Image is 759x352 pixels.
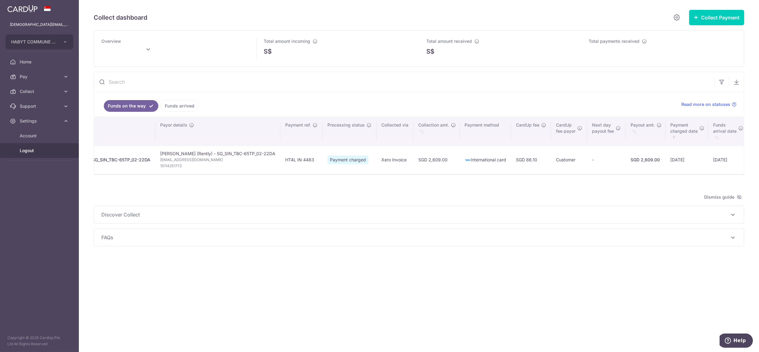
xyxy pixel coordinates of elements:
p: FAQs [101,234,737,241]
span: Total amount incoming [264,38,310,44]
th: Payor details [155,117,280,145]
span: S$ [264,47,272,56]
th: Processing status [323,117,376,145]
td: - [587,145,626,174]
span: Pay [20,74,60,80]
span: Total amount received [426,38,472,44]
span: Logout [20,148,60,154]
span: Collect [20,88,60,95]
p: [DEMOGRAPHIC_DATA][EMAIL_ADDRESS][DOMAIN_NAME] [10,22,69,28]
span: Collection amt. [418,122,449,128]
span: S$ [426,47,434,56]
a: Funds arrived [161,100,198,112]
span: Payment charged date [670,122,698,134]
td: HT4L IN 4483 [280,145,323,174]
span: Processing status [327,122,365,128]
th: Payment method [460,117,511,145]
img: american-express-sm-c955881869ff4294d00fd038735fb651958d7f10184fcf1bed3b24c57befb5f2.png [465,157,471,163]
div: SGD 2,609.00 [631,157,660,163]
iframe: Opens a widget where you can find more information [720,334,753,349]
span: Payment ref. [285,122,311,128]
span: Discover Collect [101,211,729,218]
span: HABYT COMMUNE SINGAPORE 2 PTE. LTD. [11,39,57,45]
span: Support [20,103,60,109]
span: CardUp fee [516,122,539,128]
span: Next day payout fee [592,122,614,134]
span: Payout amt. [631,122,655,128]
td: [DATE] [665,145,708,174]
span: Help [14,4,26,10]
td: SGD 2,609.00 [413,145,460,174]
span: Home [20,59,60,65]
span: Read more on statuses [681,101,730,107]
th: Paymentcharged date : activate to sort column ascending [665,117,708,145]
th: Collection amt. : activate to sort column ascending [413,117,460,145]
td: SGD 86.10 [511,145,551,174]
span: Dismiss guide [704,193,742,201]
span: [EMAIL_ADDRESS][DOMAIN_NAME] [160,157,275,163]
button: Collect Payment [689,10,744,25]
th: Payment ref. [280,117,323,145]
td: Xero Invoice [376,145,413,174]
td: International card [460,145,511,174]
td: [DATE] [708,145,747,174]
a: Read more on statuses [681,101,737,107]
button: HABYT COMMUNE SINGAPORE 2 PTE. LTD. [6,34,73,49]
th: Collected via [376,117,413,145]
span: Funds arrival date [713,122,737,134]
span: CardUp fee payor [556,122,575,134]
p: Discover Collect [101,211,737,218]
span: Account [20,133,60,139]
img: CardUp [7,5,38,12]
th: Payout amt. : activate to sort column ascending [626,117,665,145]
a: Funds on the way [104,100,158,112]
span: Settings [20,118,60,124]
td: [PERSON_NAME] (Rently) - SG_SIN_TBC-65TP_02-22DA [155,145,280,174]
th: CardUp fee [511,117,551,145]
span: FAQs [101,234,729,241]
th: Fundsarrival date : activate to sort column ascending [708,117,747,145]
th: CardUpfee payor [551,117,587,145]
span: Total payments received [589,38,640,44]
h5: Collect dashboard [94,13,147,22]
input: Search [94,72,714,92]
span: Payor details [160,122,187,128]
span: 15114251772 [160,163,275,169]
th: Next daypayout fee [587,117,626,145]
span: Payment charged [327,156,368,164]
span: Overview [101,38,121,44]
td: Customer [551,145,587,174]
